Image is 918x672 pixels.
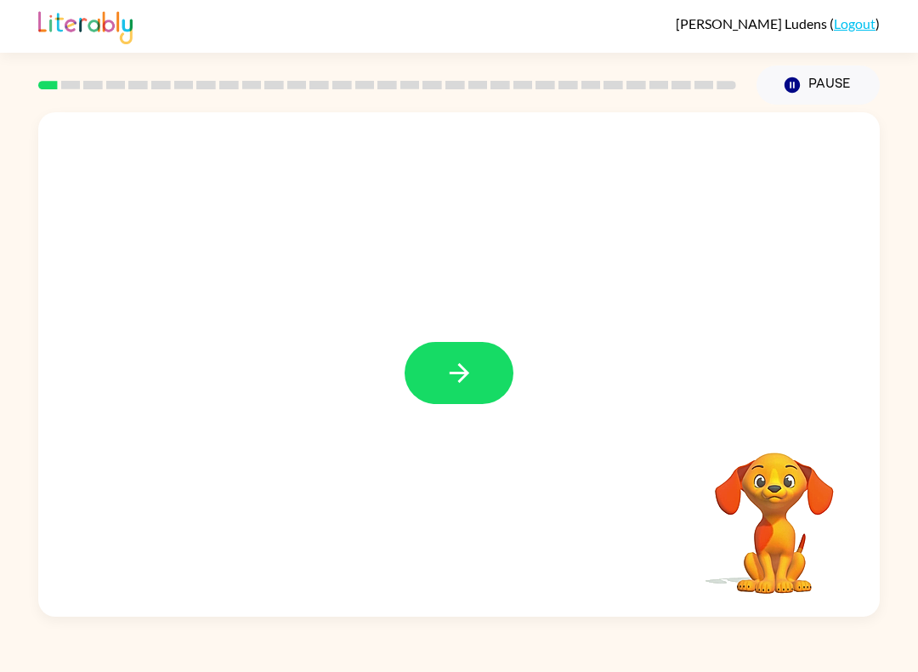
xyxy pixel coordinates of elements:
[756,65,880,105] button: Pause
[834,15,875,31] a: Logout
[676,15,830,31] span: [PERSON_NAME] Ludens
[38,7,133,44] img: Literably
[676,15,880,31] div: ( )
[689,426,859,596] video: Your browser must support playing .mp4 files to use Literably. Please try using another browser.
